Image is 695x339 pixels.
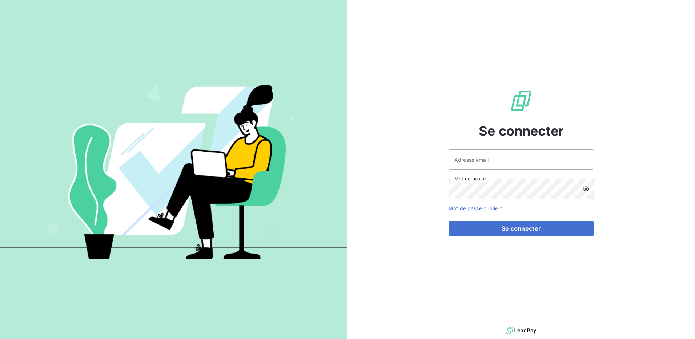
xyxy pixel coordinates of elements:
[510,89,533,112] img: Logo LeanPay
[449,221,594,236] button: Se connecter
[479,121,564,141] span: Se connecter
[449,149,594,170] input: placeholder
[449,205,502,211] a: Mot de passe oublié ?
[506,325,536,336] img: logo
